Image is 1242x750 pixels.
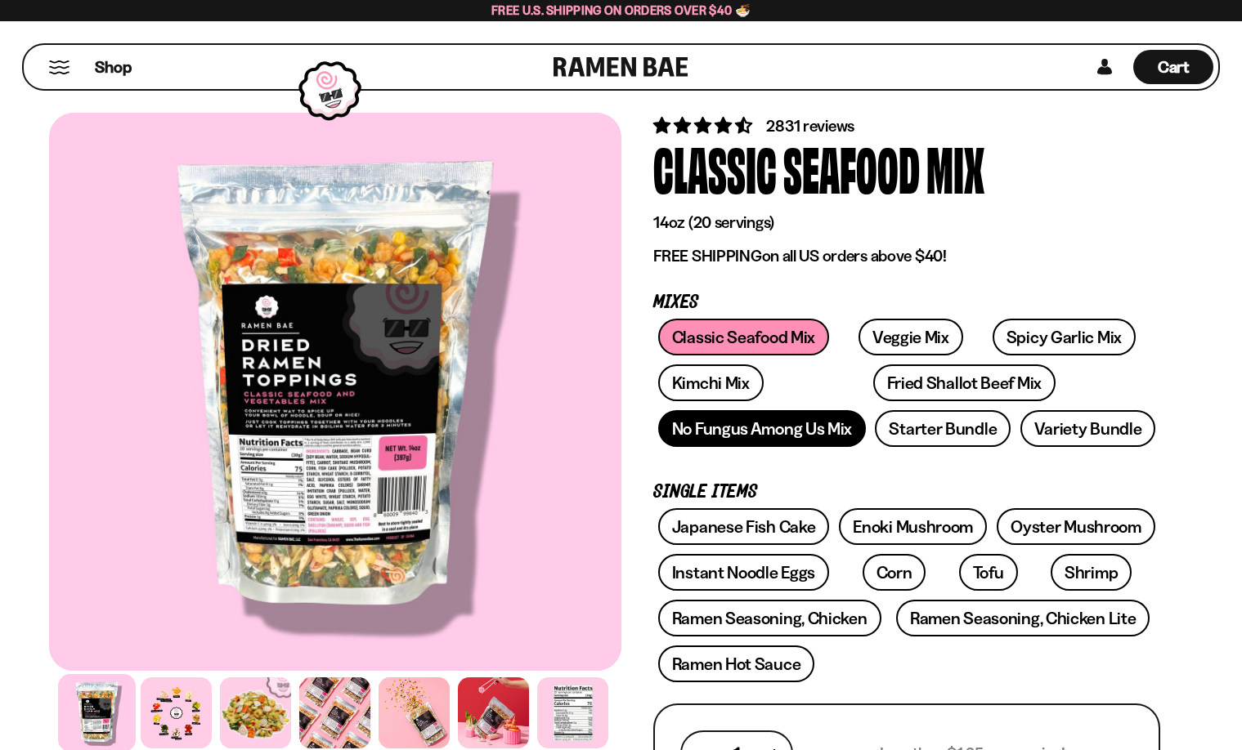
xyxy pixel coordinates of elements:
a: Corn [863,554,926,591]
a: Ramen Seasoning, Chicken Lite [896,600,1150,636]
span: 4.68 stars [653,115,756,136]
div: Classic [653,137,777,199]
span: Cart [1158,57,1190,77]
a: Fried Shallot Beef Mix [873,364,1056,401]
p: Mixes [653,295,1160,310]
a: Instant Noodle Eggs [658,554,829,591]
span: Free U.S. Shipping on Orders over $40 🍜 [491,2,751,18]
p: on all US orders above $40! [653,246,1160,266]
span: 2831 reviews [766,116,854,136]
a: Veggie Mix [859,319,963,355]
a: Shop [95,50,132,84]
a: Ramen Hot Sauce [658,645,815,682]
p: Single Items [653,484,1160,500]
span: Shop [95,56,132,78]
div: Cart [1133,45,1213,89]
a: Shrimp [1051,554,1132,591]
a: Oyster Mushroom [997,508,1155,545]
a: Spicy Garlic Mix [993,319,1136,355]
a: Starter Bundle [875,410,1011,447]
div: Seafood [783,137,920,199]
a: Ramen Seasoning, Chicken [658,600,881,636]
strong: FREE SHIPPING [653,246,761,266]
a: Japanese Fish Cake [658,508,830,545]
a: Enoki Mushroom [839,508,987,545]
div: Mix [926,137,984,199]
a: Tofu [959,554,1018,591]
p: 14oz (20 servings) [653,212,1160,233]
a: Variety Bundle [1020,410,1156,447]
button: Mobile Menu Trigger [48,60,70,74]
a: Kimchi Mix [658,364,764,401]
a: No Fungus Among Us Mix [658,410,866,447]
